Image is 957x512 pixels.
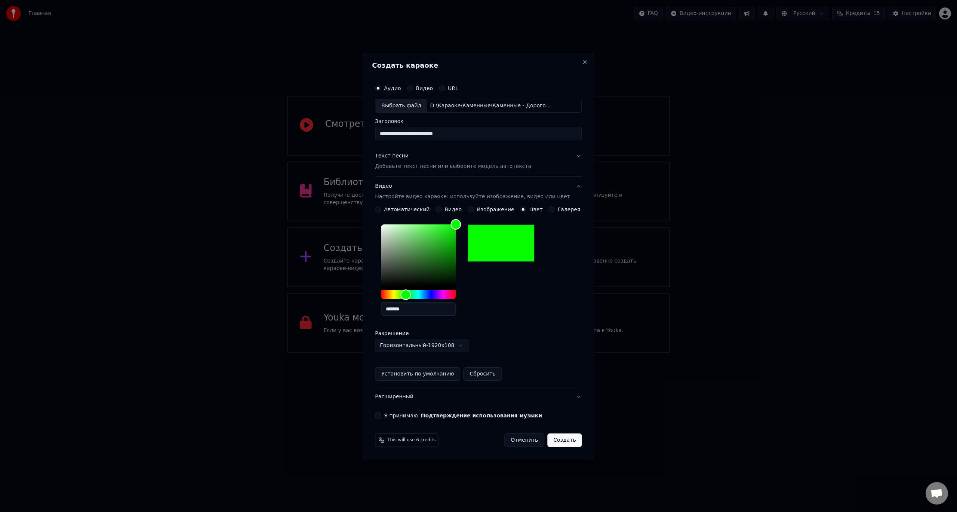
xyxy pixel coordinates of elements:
div: Hue [381,290,456,299]
label: Видео [416,86,433,91]
label: Я принимаю [384,413,542,418]
div: ВидеоНастройте видео караоке: используйте изображение, видео или цвет [375,206,582,387]
button: Текст песниДобавьте текст песни или выберите модель автотекста [375,147,582,177]
label: Разрешение [375,331,450,336]
label: Автоматический [384,207,430,212]
label: Галерея [558,207,581,212]
label: Видео [444,207,462,212]
button: Расширенный [375,387,582,407]
div: D:\Караоке\Каменные\Каменные - Дорогой немощёной.mp3 [427,102,554,110]
label: URL [448,86,458,91]
h2: Создать караоке [372,62,585,69]
button: Создать [547,433,582,447]
div: Color [381,224,456,286]
p: Настройте видео караоке: используйте изображение, видео или цвет [375,193,570,200]
div: Видео [375,183,570,201]
button: ВидеоНастройте видео караоке: используйте изображение, видео или цвет [375,177,582,207]
div: Текст песни [375,153,409,160]
button: Сбросить [464,367,502,381]
button: Установить по умолчанию [375,367,460,381]
label: Изображение [477,207,514,212]
div: Выбрать файл [375,99,427,113]
button: Я принимаю [421,413,542,418]
span: This will use 6 credits [387,437,436,443]
label: Аудио [384,86,401,91]
label: Заголовок [375,119,582,124]
label: Цвет [529,207,543,212]
p: Добавьте текст песни или выберите модель автотекста [375,163,531,171]
button: Отменить [504,433,544,447]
